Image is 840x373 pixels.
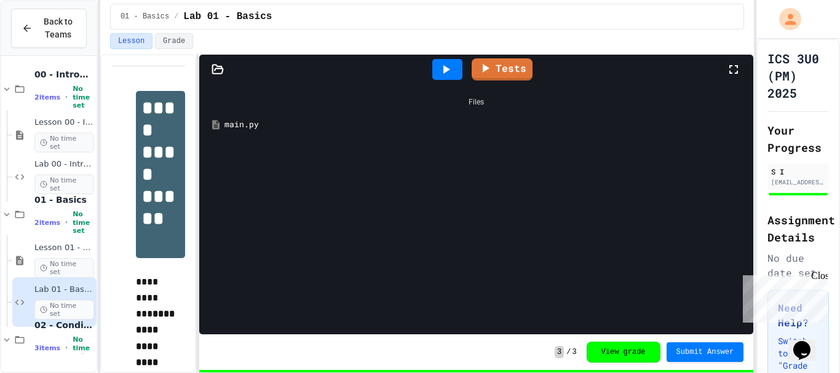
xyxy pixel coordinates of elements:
span: 02 - Conditional Statements (if) [34,320,94,331]
span: Lesson 01 - Basics [34,243,94,253]
span: Lab 01 - Basics [183,9,272,24]
h2: Your Progress [767,122,829,156]
button: Submit Answer [667,342,744,362]
span: 3 [555,346,564,358]
span: Back to Teams [40,15,76,41]
button: View grade [587,342,660,363]
span: No time set [73,336,94,360]
h1: ICS 3U0 (PM) 2025 [767,50,829,101]
div: Files [205,90,748,114]
span: 3 items [34,344,60,352]
a: Tests [472,58,533,80]
span: No time set [34,300,94,320]
span: Submit Answer [676,347,734,357]
span: 2 items [34,219,60,227]
span: • [65,218,68,227]
iframe: chat widget [788,324,828,361]
span: / [174,12,178,22]
div: Chat with us now!Close [5,5,85,78]
span: • [65,92,68,102]
h2: Assignment Details [767,211,829,246]
button: Lesson [110,33,153,49]
span: No time set [73,85,94,109]
div: No due date set [767,251,829,280]
span: Lab 01 - Basics [34,285,94,295]
span: 01 - Basics [34,194,94,205]
button: Grade [155,33,193,49]
span: 3 [572,347,576,357]
span: No time set [34,175,94,194]
iframe: chat widget [738,270,828,323]
span: / [566,347,571,357]
span: 2 items [34,93,60,101]
span: No time set [73,210,94,235]
span: 01 - Basics [121,12,169,22]
div: [EMAIL_ADDRESS][DOMAIN_NAME] [771,178,825,187]
span: Lab 00 - Introduction [34,159,94,170]
span: 00 - Introduction [34,69,94,80]
span: No time set [34,133,94,152]
div: main.py [224,119,747,131]
span: Lesson 00 - Introduction [34,117,94,128]
span: • [65,343,68,353]
span: No time set [34,258,94,278]
button: Back to Teams [11,9,87,48]
div: S I [771,166,825,177]
div: My Account [766,5,804,33]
